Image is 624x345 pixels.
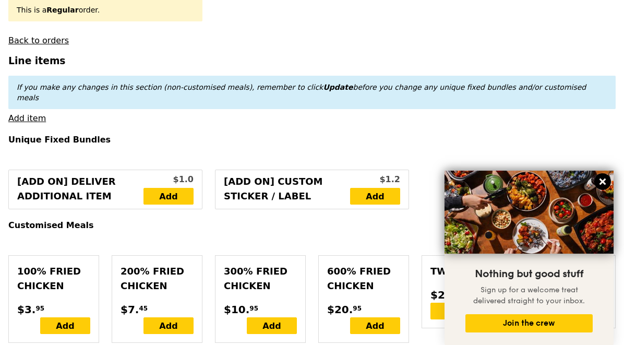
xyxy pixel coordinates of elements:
div: $1.0 [143,173,194,186]
div: Build bundle [430,303,503,319]
h3: Line items [8,55,616,66]
div: Add [40,317,90,334]
span: Sign up for a welcome treat delivered straight to your inbox. [473,285,585,305]
button: Join the crew [465,314,593,332]
span: 45 [139,304,148,313]
b: Update [323,83,353,91]
div: This is a order. [17,5,194,15]
div: 200% Fried Chicken [121,264,194,293]
img: DSC07876-Edit02-Large.jpeg [445,171,614,254]
span: $3. [17,302,35,317]
a: Add item [8,113,46,123]
div: Twosome [430,264,503,279]
div: $1.2 [350,173,400,186]
h4: Unique Fixed Bundles [8,135,616,145]
em: If you make any changes in this section (non-customised meals), remember to click before you chan... [17,83,586,102]
span: Nothing but good stuff [475,268,583,280]
a: Add [350,188,400,205]
div: 100% Fried Chicken [17,264,90,293]
span: $10. [224,302,249,317]
span: $20. [327,302,353,317]
span: 95 [35,304,44,313]
a: Add [143,188,194,205]
div: [Add on] Custom Sticker / Label [224,174,350,205]
span: $28. [430,287,456,303]
div: 600% Fried Chicken [327,264,400,293]
a: Back to orders [8,35,69,45]
div: Add [350,317,400,334]
h4: Customised Meals [8,220,616,230]
button: Close [594,173,611,190]
div: Add [143,317,194,334]
div: 300% Fried Chicken [224,264,297,293]
b: Regular [46,6,78,14]
span: $7. [121,302,139,317]
div: Add [247,317,297,334]
span: 95 [353,304,362,313]
div: [Add on] Deliver Additional Item [17,174,143,205]
span: 95 [249,304,258,313]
